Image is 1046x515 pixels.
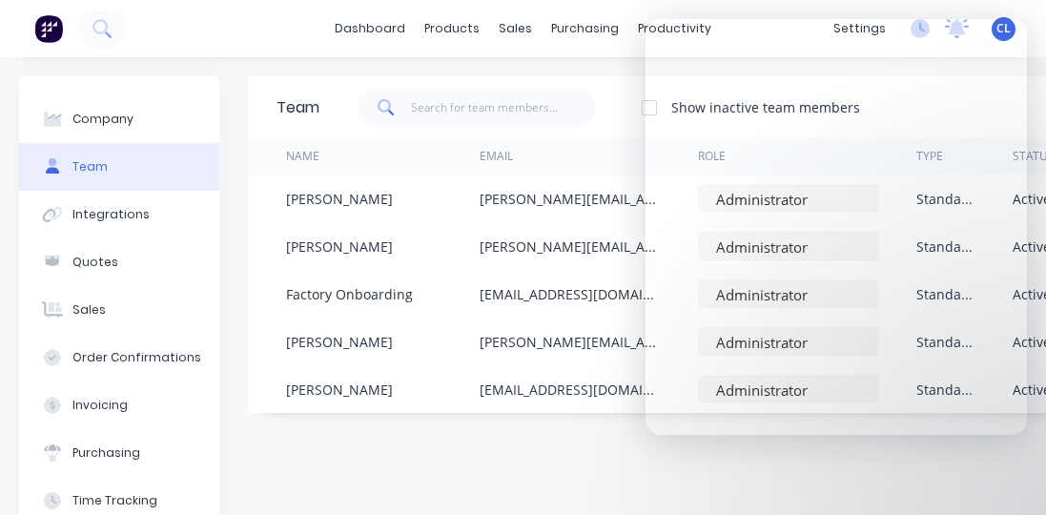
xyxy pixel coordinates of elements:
[480,380,660,400] div: [EMAIL_ADDRESS][DOMAIN_NAME]
[19,143,219,191] button: Team
[72,444,140,462] div: Purchasing
[72,492,157,509] div: Time Tracking
[72,158,108,175] div: Team
[72,397,128,414] div: Invoicing
[286,148,319,165] div: Name
[34,14,63,43] img: Factory
[542,14,628,43] div: purchasing
[480,332,660,352] div: [PERSON_NAME][EMAIL_ADDRESS][DOMAIN_NAME]
[286,332,393,352] div: [PERSON_NAME]
[19,429,219,477] button: Purchasing
[72,206,150,223] div: Integrations
[411,89,597,127] input: Search for team members...
[286,189,393,209] div: [PERSON_NAME]
[19,95,219,143] button: Company
[646,19,1027,435] iframe: Intercom live chat
[286,284,413,304] div: Factory Onboarding
[277,96,319,119] div: Team
[981,450,1027,496] iframe: Intercom live chat
[628,14,721,43] div: productivity
[415,14,489,43] div: products
[19,191,219,238] button: Integrations
[19,381,219,429] button: Invoicing
[72,301,106,319] div: Sales
[286,380,393,400] div: [PERSON_NAME]
[480,148,513,165] div: Email
[824,14,895,43] div: settings
[489,14,542,43] div: sales
[19,334,219,381] button: Order Confirmations
[72,254,118,271] div: Quotes
[325,14,415,43] a: dashboard
[286,237,393,257] div: [PERSON_NAME]
[480,237,660,257] div: [PERSON_NAME][EMAIL_ADDRESS][DOMAIN_NAME]
[72,111,133,128] div: Company
[480,284,660,304] div: [EMAIL_ADDRESS][DOMAIN_NAME]
[19,238,219,286] button: Quotes
[19,286,219,334] button: Sales
[72,349,201,366] div: Order Confirmations
[480,189,660,209] div: [PERSON_NAME][EMAIL_ADDRESS][DOMAIN_NAME]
